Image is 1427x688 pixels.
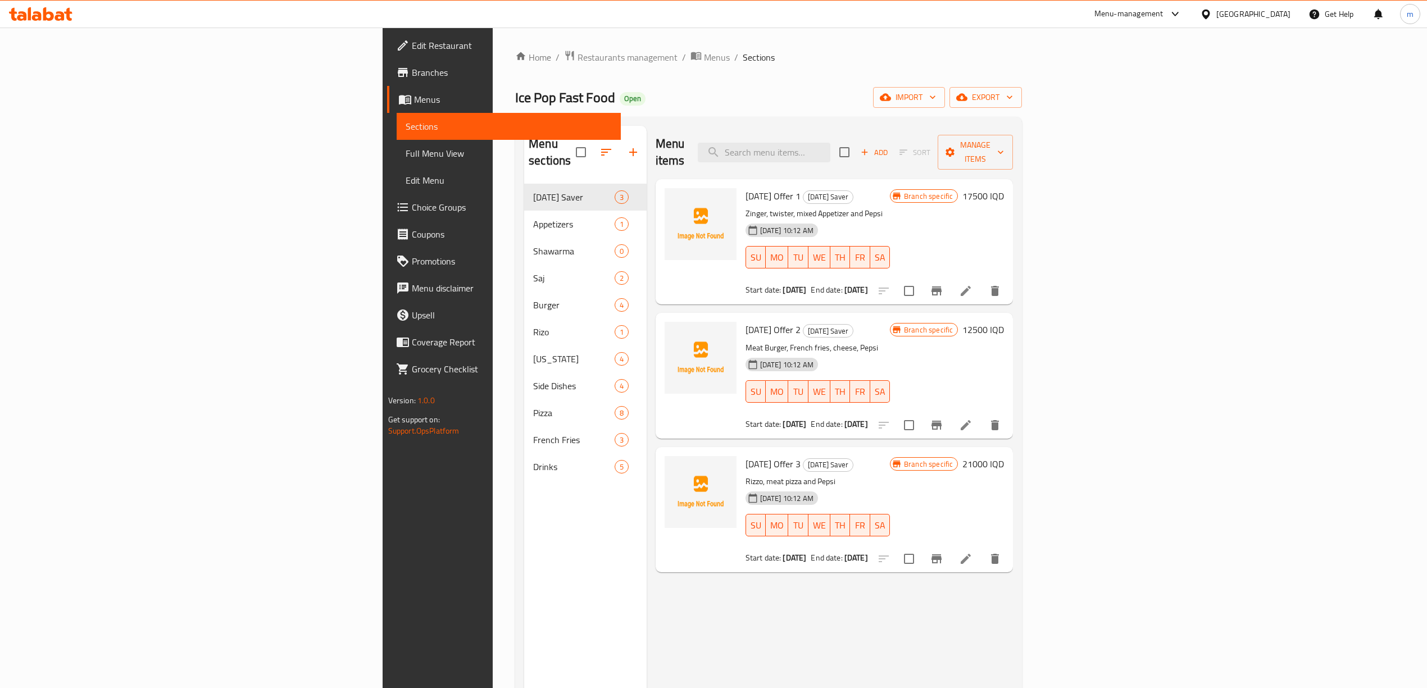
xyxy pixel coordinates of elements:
[899,325,957,335] span: Branch specific
[873,87,945,108] button: import
[746,380,766,403] button: SU
[417,393,435,408] span: 1.0.0
[615,273,628,284] span: 2
[830,246,851,268] button: TH
[959,284,972,298] a: Edit menu item
[844,417,868,431] b: [DATE]
[830,514,851,536] button: TH
[897,413,921,437] span: Select to update
[620,139,647,166] button: Add section
[533,271,614,285] span: Saj
[808,380,830,403] button: WE
[813,384,826,400] span: WE
[962,456,1004,472] h6: 21000 IQD
[770,384,784,400] span: MO
[388,393,416,408] span: Version:
[856,144,892,161] button: Add
[746,341,890,355] p: Meat Burger, French fries, cheese, Pepsi
[533,460,614,473] div: Drinks
[387,59,621,86] a: Branches
[524,453,647,480] div: Drinks5
[615,379,629,393] div: items
[756,225,818,236] span: [DATE] 10:12 AM
[406,174,612,187] span: Edit Menu
[533,217,614,231] span: Appetizers
[665,322,737,394] img: Ramadan Offer 2
[746,188,801,204] span: [DATE] Offer 1
[855,249,866,266] span: FR
[665,188,737,260] img: Ramadan Offer 1
[524,265,647,291] div: Saj2
[803,458,853,471] span: [DATE] Saver
[875,517,886,534] span: SA
[746,550,781,565] span: Start date:
[533,352,614,366] div: Kentucky
[746,283,781,297] span: Start date:
[783,283,806,297] b: [DATE]
[615,435,628,445] span: 3
[899,191,957,202] span: Branch specific
[835,517,846,534] span: TH
[387,194,621,221] a: Choice Groups
[923,545,950,572] button: Branch-specific-item
[962,322,1004,338] h6: 12500 IQD
[524,426,647,453] div: French Fries3
[746,514,766,536] button: SU
[897,279,921,303] span: Select to update
[620,94,646,103] span: Open
[833,140,856,164] span: Select section
[1216,8,1290,20] div: [GEOGRAPHIC_DATA]
[615,246,628,257] span: 0
[412,39,612,52] span: Edit Restaurant
[412,201,612,214] span: Choice Groups
[615,352,629,366] div: items
[533,244,614,258] span: Shawarma
[756,359,818,370] span: [DATE] 10:12 AM
[859,146,889,159] span: Add
[412,254,612,268] span: Promotions
[899,459,957,470] span: Branch specific
[412,308,612,322] span: Upsell
[412,227,612,241] span: Coupons
[412,66,612,79] span: Branches
[533,298,614,312] span: Burger
[746,455,801,472] span: [DATE] Offer 3
[412,281,612,295] span: Menu disclaimer
[958,90,1013,104] span: export
[615,244,629,258] div: items
[412,362,612,376] span: Grocery Checklist
[533,325,614,339] div: Rizo
[533,433,614,446] span: French Fries
[844,283,868,297] b: [DATE]
[813,249,826,266] span: WE
[1407,8,1414,20] span: m
[959,552,972,566] a: Edit menu item
[524,291,647,318] div: Burger4
[615,190,629,204] div: items
[803,324,853,338] div: Ramadan Saver
[533,190,614,204] span: [DATE] Saver
[981,412,1008,439] button: delete
[981,545,1008,572] button: delete
[770,249,784,266] span: MO
[615,327,628,338] span: 1
[788,246,808,268] button: TU
[412,335,612,349] span: Coverage Report
[665,456,737,528] img: Ramadan Offer 3
[844,550,868,565] b: [DATE]
[615,433,629,446] div: items
[524,238,647,265] div: Shawarma0
[835,249,846,266] span: TH
[615,408,628,418] span: 8
[524,318,647,345] div: Rizo1
[397,140,621,167] a: Full Menu View
[746,246,766,268] button: SU
[788,514,808,536] button: TU
[615,219,628,230] span: 1
[897,547,921,571] span: Select to update
[533,406,614,420] span: Pizza
[746,475,890,489] p: Rizzo, meat pizza and Pepsi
